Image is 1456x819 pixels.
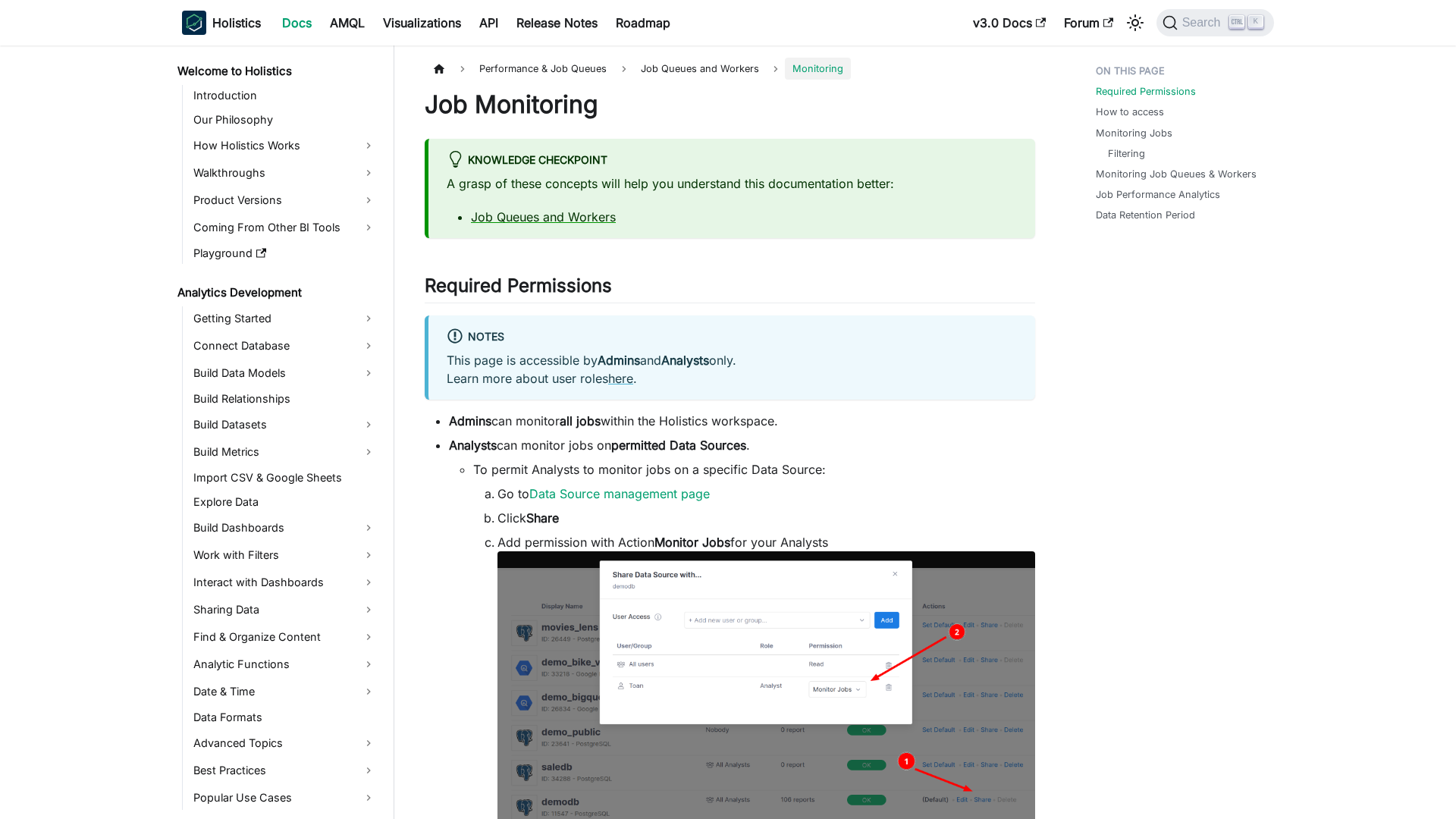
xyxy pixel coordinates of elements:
[449,438,497,453] strong: Analysts
[472,58,614,80] span: Performance & Job Queues
[189,758,381,783] a: Best Practices
[189,188,381,212] a: Product Versions
[425,275,1035,303] h2: Required Permissions
[529,486,710,501] a: Data Source management page
[607,11,679,35] a: Roadmap
[182,11,206,35] img: Holistics
[189,243,381,264] a: Playground
[189,731,381,755] a: Advanced Topics
[189,361,381,385] a: Build Data Models
[425,58,453,80] a: Home page
[633,58,767,80] span: Job Queues and Workers
[189,440,381,464] a: Build Metrics
[526,510,559,526] strong: Share
[497,485,1035,503] li: Go to
[1096,167,1257,181] a: Monitoring Job Queues & Workers
[189,334,381,358] a: Connect Database
[608,371,633,386] a: here
[447,328,1017,347] div: Notes
[173,61,381,82] a: Welcome to Holistics
[447,174,1017,193] p: A grasp of these concepts will help you understand this documentation better:
[189,85,381,106] a: Introduction
[1096,105,1164,119] a: How to access
[611,438,746,453] strong: permitted Data Sources
[1123,11,1147,35] button: Switch between dark and light mode (currently light mode)
[425,58,1035,80] nav: Breadcrumbs
[507,11,607,35] a: Release Notes
[273,11,321,35] a: Docs
[785,58,851,80] span: Monitoring
[1096,84,1196,99] a: Required Permissions
[182,11,261,35] a: HolisticsHolistics
[189,625,381,649] a: Find & Organize Content
[447,351,1017,388] p: This page is accessible by and only. Learn more about user roles .
[1156,9,1274,36] button: Search (Ctrl+K)
[189,413,381,437] a: Build Datasets
[189,388,381,409] a: Build Relationships
[189,215,381,240] a: Coming From Other BI Tools
[173,282,381,303] a: Analytics Development
[964,11,1055,35] a: v3.0 Docs
[189,679,381,704] a: Date & Time
[189,516,381,540] a: Build Dashboards
[189,598,381,622] a: Sharing Data
[654,535,730,550] strong: Monitor Jobs
[189,543,381,567] a: Work with Filters
[425,89,1035,120] h1: Job Monitoring
[1096,126,1172,140] a: Monitoring Jobs
[321,11,374,35] a: AMQL
[189,133,381,158] a: How Holistics Works
[189,491,381,513] a: Explore Data
[470,11,507,35] a: API
[212,14,261,32] b: Holistics
[1055,11,1122,35] a: Forum
[449,412,1035,430] li: can monitor within the Holistics workspace.
[497,509,1035,527] li: Click
[449,413,491,428] strong: Admins
[167,45,394,819] nav: Docs sidebar
[1096,187,1220,202] a: Job Performance Analytics
[189,109,381,130] a: Our Philosophy
[189,652,381,676] a: Analytic Functions
[374,11,470,35] a: Visualizations
[1178,16,1230,30] span: Search
[189,467,381,488] a: Import CSV & Google Sheets
[560,413,601,428] strong: all jobs
[189,570,381,595] a: Interact with Dashboards
[1248,15,1263,29] kbd: K
[471,209,616,224] a: Job Queues and Workers
[189,786,381,810] a: Popular Use Cases
[189,306,381,331] a: Getting Started
[661,353,709,368] strong: Analysts
[598,353,640,368] strong: Admins
[189,161,381,185] a: Walkthroughs
[189,707,381,728] a: Data Formats
[1108,146,1145,161] a: Filtering
[447,151,1017,171] div: Knowledge Checkpoint
[1096,208,1195,222] a: Data Retention Period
